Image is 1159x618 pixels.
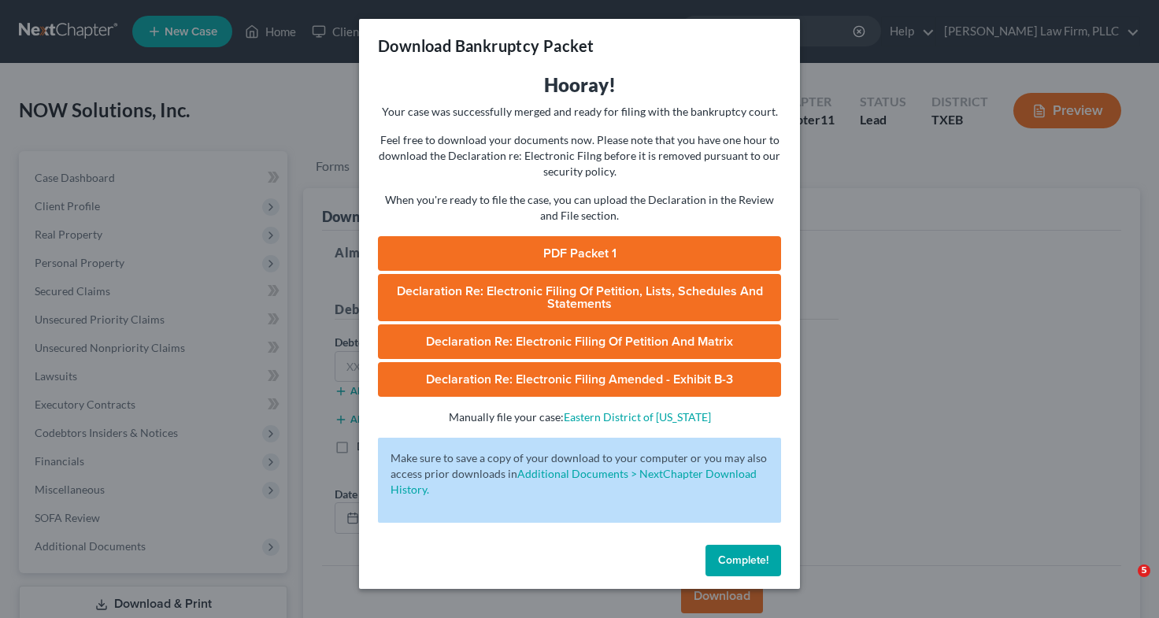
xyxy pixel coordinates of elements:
[378,72,781,98] h3: Hooray!
[391,450,768,498] p: Make sure to save a copy of your download to your computer or you may also access prior downloads in
[378,409,781,425] p: Manually file your case:
[378,274,781,321] a: Declaration Re: Electronic Filing of Petition, Lists, Schedules and Statements
[705,545,781,576] button: Complete!
[378,192,781,224] p: When you're ready to file the case, you can upload the Declaration in the Review and File section.
[378,236,781,271] a: PDF Packet 1
[1138,564,1150,577] span: 5
[397,283,763,312] span: Declaration Re: Electronic Filing of Petition, Lists, Schedules and Statements
[718,553,768,567] span: Complete!
[564,410,711,424] a: Eastern District of [US_STATE]
[378,35,594,57] h3: Download Bankruptcy Packet
[378,104,781,120] p: Your case was successfully merged and ready for filing with the bankruptcy court.
[391,467,757,496] a: Additional Documents > NextChapter Download History.
[1105,564,1143,602] iframe: Intercom live chat
[378,132,781,179] p: Feel free to download your documents now. Please note that you have one hour to download the Decl...
[378,324,781,359] a: Declaration Re: Electronic Filing of Petition and Matrix
[378,362,781,397] a: Declaration Re: Electronic Filing Amended - Exhibit B-3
